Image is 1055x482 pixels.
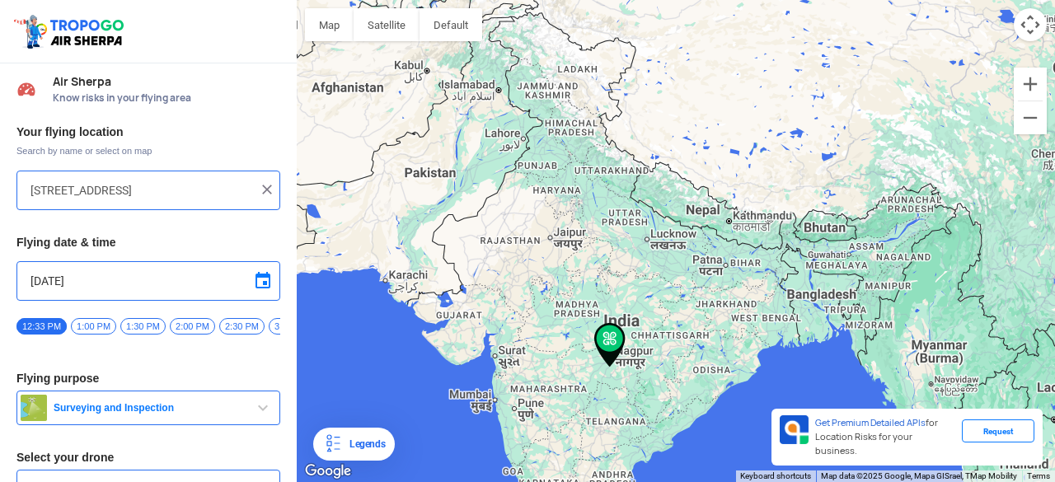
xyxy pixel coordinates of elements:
button: Zoom in [1014,68,1047,101]
img: survey.png [21,395,47,421]
span: Map data ©2025 Google, Mapa GISrael, TMap Mobility [821,471,1017,480]
div: for Location Risks for your business. [809,415,962,459]
img: Google [301,461,355,482]
button: Show street map [305,8,354,41]
span: Get Premium Detailed APIs [815,417,926,428]
div: Legends [343,434,385,454]
input: Select Date [30,271,266,291]
h3: Flying date & time [16,236,280,248]
span: 12:33 PM [16,318,67,335]
img: Legends [323,434,343,454]
span: Know risks in your flying area [53,91,280,105]
img: Premium APIs [780,415,809,444]
button: Keyboard shortcuts [740,470,811,482]
h3: Your flying location [16,126,280,138]
button: Surveying and Inspection [16,391,280,425]
span: Search by name or select on map [16,144,280,157]
span: Air Sherpa [53,75,280,88]
input: Search your flying location [30,180,254,200]
button: Zoom out [1014,101,1047,134]
img: ic_tgdronemaps.svg [12,12,129,50]
h3: Flying purpose [16,372,280,384]
span: Surveying and Inspection [47,401,253,414]
button: Map camera controls [1014,8,1047,41]
span: 2:00 PM [170,318,215,335]
span: 1:30 PM [120,318,166,335]
button: Show satellite imagery [354,8,420,41]
span: 2:30 PM [219,318,265,335]
h3: Select your drone [16,452,280,463]
a: Terms [1027,471,1050,480]
span: 3:00 PM [269,318,314,335]
span: 1:00 PM [71,318,116,335]
a: Open this area in Google Maps (opens a new window) [301,461,355,482]
div: Request [962,419,1034,442]
img: ic_close.png [259,181,275,198]
img: Risk Scores [16,79,36,99]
